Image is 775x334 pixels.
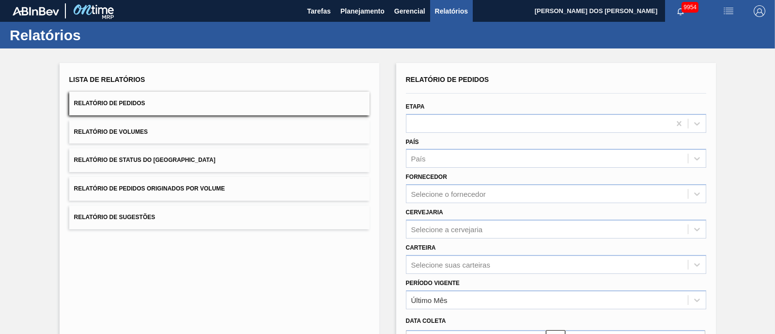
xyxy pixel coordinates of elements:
span: Lista de Relatórios [69,76,145,83]
img: TNhmsLtSVTkK8tSr43FrP2fwEKptu5GPRR3wAAAABJRU5ErkJggg== [13,7,59,16]
div: Selecione a cervejaria [411,225,483,233]
img: Logout [754,5,765,17]
label: Etapa [406,103,425,110]
button: Relatório de Volumes [69,120,370,144]
h1: Relatórios [10,30,182,41]
button: Relatório de Sugestões [69,206,370,229]
button: Relatório de Pedidos Originados por Volume [69,177,370,201]
label: País [406,139,419,145]
div: Selecione o fornecedor [411,190,486,198]
span: Gerencial [394,5,425,17]
span: Relatório de Sugestões [74,214,155,221]
label: Cervejaria [406,209,443,216]
span: Relatórios [435,5,468,17]
button: Relatório de Pedidos [69,92,370,115]
label: Período Vigente [406,280,460,286]
span: Relatório de Pedidos [74,100,145,107]
button: Relatório de Status do [GEOGRAPHIC_DATA] [69,148,370,172]
span: Planejamento [341,5,385,17]
span: Relatório de Pedidos Originados por Volume [74,185,225,192]
button: Notificações [665,4,696,18]
span: Tarefas [307,5,331,17]
img: userActions [723,5,734,17]
span: Relatório de Status do [GEOGRAPHIC_DATA] [74,157,216,163]
label: Fornecedor [406,174,447,180]
div: Selecione suas carteiras [411,260,490,269]
label: Carteira [406,244,436,251]
span: Data coleta [406,318,446,324]
div: País [411,155,426,163]
span: 9954 [682,2,698,13]
span: Relatório de Pedidos [406,76,489,83]
div: Último Mês [411,296,448,304]
span: Relatório de Volumes [74,128,148,135]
